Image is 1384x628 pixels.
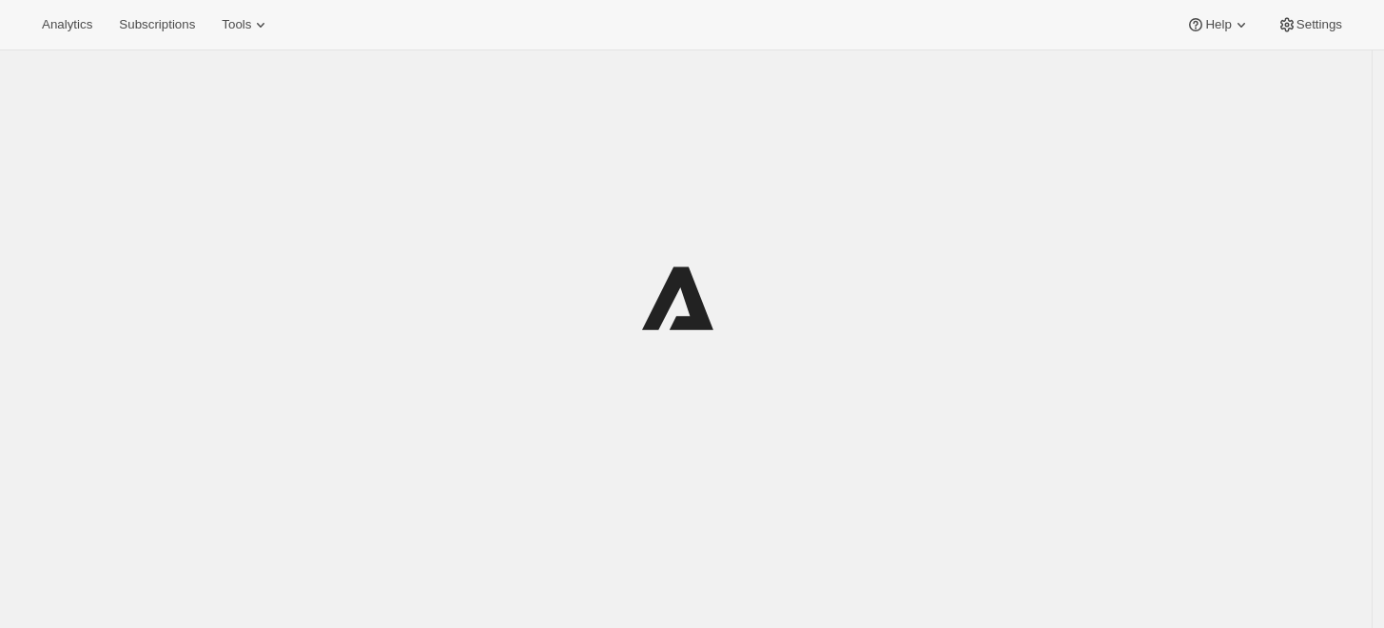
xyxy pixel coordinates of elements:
[222,17,251,32] span: Tools
[107,11,206,38] button: Subscriptions
[42,17,92,32] span: Analytics
[1266,11,1354,38] button: Settings
[210,11,282,38] button: Tools
[119,17,195,32] span: Subscriptions
[1296,17,1342,32] span: Settings
[1175,11,1261,38] button: Help
[1205,17,1231,32] span: Help
[30,11,104,38] button: Analytics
